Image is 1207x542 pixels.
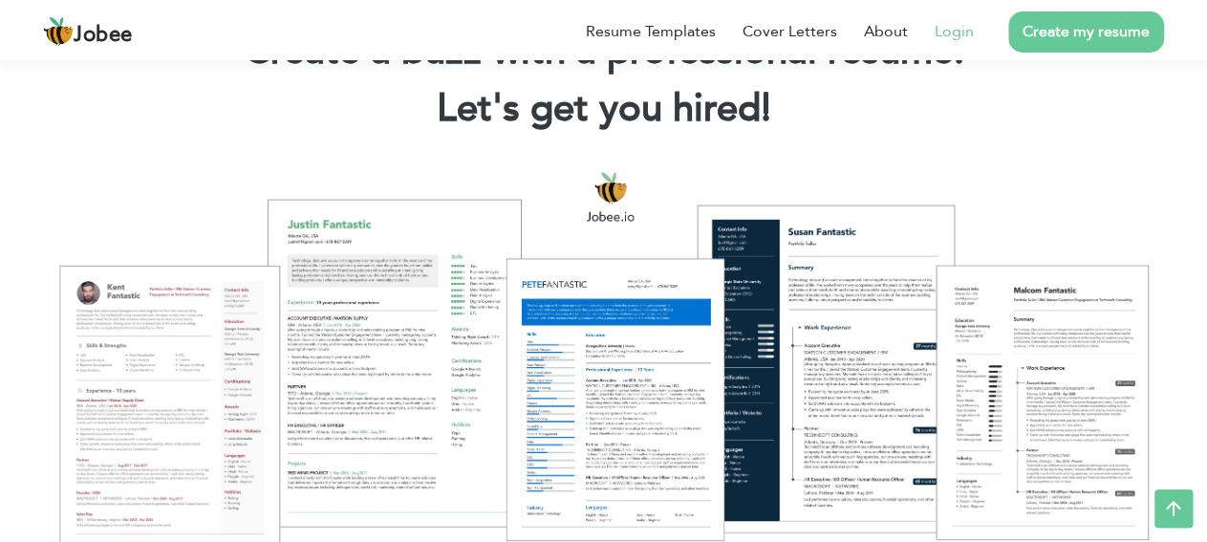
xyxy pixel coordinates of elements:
[743,20,837,43] a: Cover Letters
[762,82,770,135] span: |
[74,25,133,46] span: Jobee
[29,27,1178,76] h1: Create a buzz with a professional resume.
[935,20,974,43] a: Login
[586,20,716,43] a: Resume Templates
[530,82,771,135] span: get you hired!
[43,16,133,47] a: Jobee
[864,20,908,43] a: About
[1008,11,1164,53] a: Create my resume
[29,84,1178,134] h2: Let's
[43,16,74,47] img: jobee.io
